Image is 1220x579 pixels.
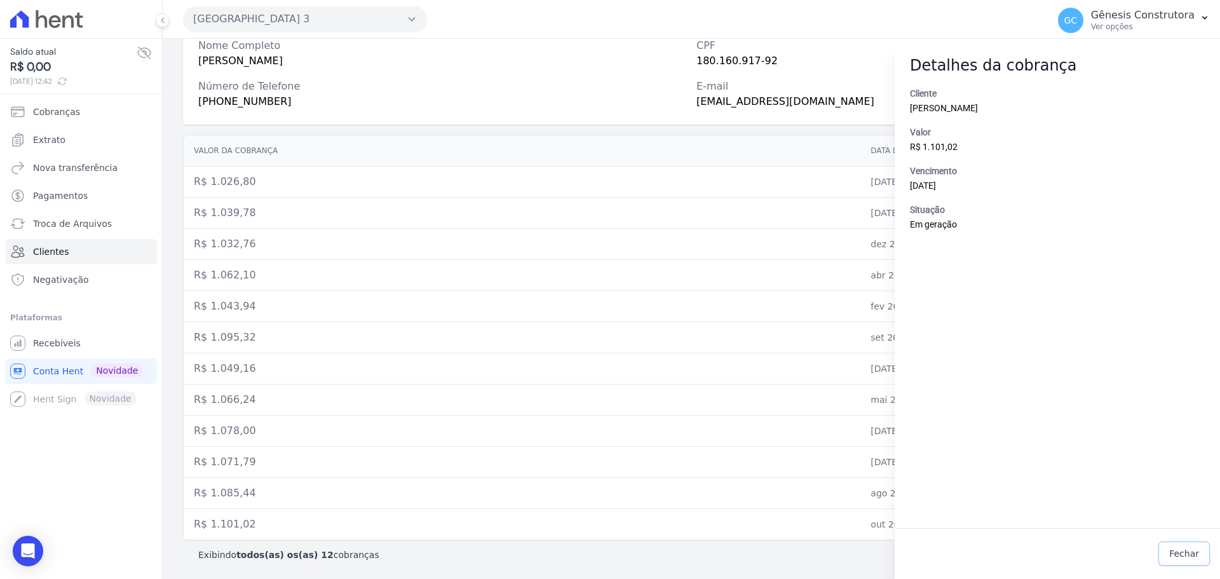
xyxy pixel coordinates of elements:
td: abr 20, 2025 [860,260,994,291]
span: Em geração [910,219,957,229]
td: R$ 1.062,10 [184,260,860,291]
div: Número de Telefone [198,79,686,94]
td: out 20, 2025 [860,509,994,540]
a: Pagamentos [5,183,157,208]
td: ago 20, 2025 [860,478,994,509]
td: [DATE] [860,447,994,478]
span: Recebíveis [33,337,81,350]
div: 180.160.917-92 [696,53,1184,69]
span: Troca de Arquivos [33,217,112,230]
div: E-mail [696,79,1184,94]
a: Troca de Arquivos [5,211,157,236]
div: CPF [696,38,1184,53]
td: [DATE] [860,416,994,447]
span: Pagamentos [33,189,88,202]
button: [GEOGRAPHIC_DATA] 3 [183,6,427,32]
td: dez 20, 2024 [860,229,994,260]
div: Nome Completo [198,38,686,53]
p: Ver opções [1091,22,1195,32]
td: R$ 1.071,79 [184,447,860,478]
div: [PERSON_NAME] [198,53,686,69]
a: Clientes [5,239,157,264]
span: [DATE] 12:42 [10,76,137,87]
span: Fechar [1169,547,1199,560]
td: R$ 1.039,78 [184,198,860,229]
a: Cobranças [5,99,157,125]
span: [PERSON_NAME] [910,103,978,113]
p: Gênesis Construtora [1091,9,1195,22]
td: [DATE] [860,353,994,385]
td: R$ 1.032,76 [184,229,860,260]
div: [PHONE_NUMBER] [198,94,686,109]
th: Valor da cobrança [184,135,860,167]
span: GC [1064,16,1077,25]
td: [DATE] [860,167,994,198]
td: fev 20, 2025 [860,291,994,322]
td: R$ 1.101,02 [184,509,860,540]
span: Nova transferência [33,161,118,174]
label: Vencimento [910,165,1205,178]
a: Nova transferência [5,155,157,181]
a: Negativação [5,267,157,292]
label: Valor [910,126,1205,139]
td: R$ 1.043,94 [184,291,860,322]
b: todos(as) os(as) 12 [236,550,334,560]
td: R$ 1.066,24 [184,385,860,416]
span: Saldo atual [10,45,137,58]
a: Recebíveis [5,330,157,356]
td: R$ 1.078,00 [184,416,860,447]
label: Situação [910,203,1205,217]
span: Conta Hent [33,365,83,378]
div: [EMAIL_ADDRESS][DOMAIN_NAME] [696,94,1184,109]
td: R$ 1.085,44 [184,478,860,509]
div: Plataformas [10,310,152,325]
span: Novidade [91,364,143,378]
span: Cobranças [33,106,80,118]
a: Extrato [5,127,157,153]
nav: Sidebar [10,99,152,412]
h2: Detalhes da cobrança [910,54,1205,77]
button: GC Gênesis Construtora Ver opções [1048,3,1220,38]
label: Cliente [910,87,1205,100]
span: Clientes [33,245,69,258]
td: R$ 1.026,80 [184,167,860,198]
td: mai 20, 2025 [860,385,994,416]
span: Negativação [33,273,89,286]
td: R$ 1.095,32 [184,322,860,353]
span: Extrato [33,133,65,146]
td: R$ 1.049,16 [184,353,860,385]
td: set 20, 2025 [860,322,994,353]
td: [DATE] [860,198,994,229]
div: Open Intercom Messenger [13,536,43,566]
p: Exibindo cobranças [198,548,379,561]
span: R$ 0,00 [10,58,137,76]
th: Data de vencimento [860,135,994,167]
span: [DATE] [910,181,936,191]
span: R$ 1.101,02 [910,142,958,152]
a: Conta Hent Novidade [5,358,157,384]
